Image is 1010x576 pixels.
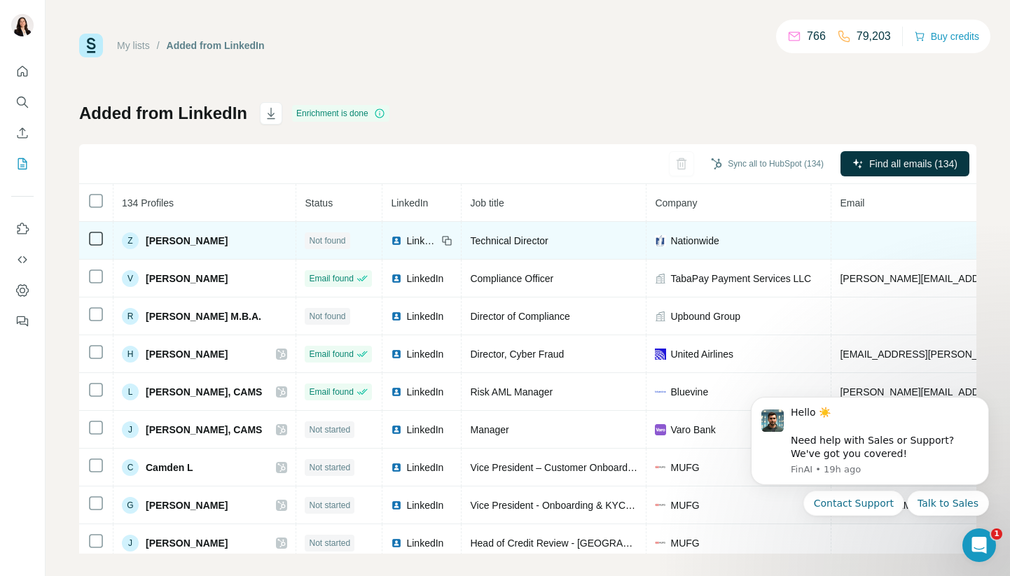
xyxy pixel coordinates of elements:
[146,536,228,550] span: [PERSON_NAME]
[470,311,569,322] span: Director of Compliance
[670,385,708,399] span: Bluevine
[167,38,265,52] div: Added from LinkedIn
[869,157,957,171] span: Find all emails (134)
[406,385,443,399] span: LinkedIn
[670,272,811,286] span: TabaPay Payment Services LLC
[670,234,719,248] span: Nationwide
[991,528,1002,540] span: 1
[11,309,34,334] button: Feedback
[962,528,996,562] iframe: Intercom live chat
[309,310,345,323] span: Not found
[406,536,443,550] span: LinkedIn
[11,59,34,84] button: Quick start
[122,421,139,438] div: J
[11,247,34,272] button: Use Surfe API
[655,462,666,473] img: company-logo
[122,497,139,514] div: G
[655,391,666,393] img: company-logo
[406,272,443,286] span: LinkedIn
[146,309,261,323] span: [PERSON_NAME] M.B.A.
[655,424,666,435] img: company-logo
[840,151,969,176] button: Find all emails (134)
[857,28,891,45] p: 79,203
[11,120,34,146] button: Enrich CSV
[305,197,333,209] span: Status
[391,500,402,511] img: LinkedIn logo
[670,498,699,512] span: MUFG
[391,386,402,398] img: LinkedIn logo
[391,273,402,284] img: LinkedIn logo
[122,270,139,287] div: V
[146,272,228,286] span: [PERSON_NAME]
[122,459,139,476] div: C
[146,423,262,437] span: [PERSON_NAME], CAMS
[157,38,160,52] li: /
[655,538,666,549] img: company-logo
[309,461,350,474] span: Not started
[122,197,174,209] span: 134 Profiles
[655,197,697,209] span: Company
[11,14,34,36] img: Avatar
[406,498,443,512] span: LinkedIn
[122,384,139,400] div: L
[655,349,666,360] img: company-logo
[391,197,428,209] span: LinkedIn
[122,232,139,249] div: Z
[914,27,979,46] button: Buy credits
[670,536,699,550] span: MUFG
[146,461,193,475] span: Camden L
[146,234,228,248] span: [PERSON_NAME]
[470,386,553,398] span: Risk AML Manager
[655,235,666,246] img: company-logo
[309,272,353,285] span: Email found
[840,197,864,209] span: Email
[470,349,564,360] span: Director, Cyber Fraud
[391,235,402,246] img: LinkedIn logo
[730,384,1010,524] iframe: Intercom notifications message
[309,499,350,512] span: Not started
[391,424,402,435] img: LinkedIn logo
[79,34,103,57] img: Surfe Logo
[391,349,402,360] img: LinkedIn logo
[655,500,666,511] img: company-logo
[309,386,353,398] span: Email found
[391,311,402,322] img: LinkedIn logo
[470,538,679,549] span: Head of Credit Review - [GEOGRAPHIC_DATA]
[11,278,34,303] button: Dashboard
[470,273,553,284] span: Compliance Officer
[391,538,402,549] img: LinkedIn logo
[11,90,34,115] button: Search
[11,151,34,176] button: My lists
[117,40,150,51] a: My lists
[146,347,228,361] span: [PERSON_NAME]
[470,500,676,511] span: Vice President - Onboarding & KYC Team Lead
[309,423,350,436] span: Not started
[122,308,139,325] div: R
[309,537,350,549] span: Not started
[122,535,139,552] div: J
[470,197,504,209] span: Job title
[406,309,443,323] span: LinkedIn
[292,105,389,122] div: Enrichment is done
[79,102,247,125] h1: Added from LinkedIn
[11,216,34,241] button: Use Surfe on LinkedIn
[122,346,139,363] div: H
[146,498,228,512] span: [PERSON_NAME]
[406,461,443,475] span: LinkedIn
[670,461,699,475] span: MUFG
[406,234,437,248] span: LinkedIn
[146,385,262,399] span: [PERSON_NAME], CAMS
[406,347,443,361] span: LinkedIn
[670,347,733,361] span: United Airlines
[670,309,740,323] span: Upbound Group
[470,424,509,435] span: Manager
[701,153,833,174] button: Sync all to HubSpot (134)
[309,348,353,360] span: Email found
